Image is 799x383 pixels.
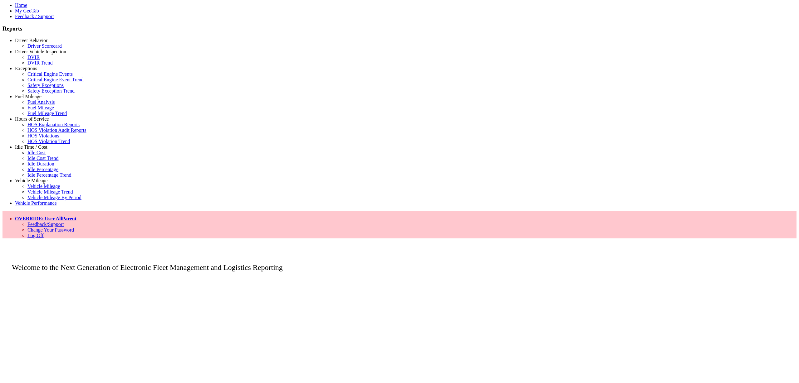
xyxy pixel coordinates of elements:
[27,189,73,194] a: Vehicle Mileage Trend
[15,216,76,221] a: OVERRIDE: User AllParent
[15,66,37,71] a: Exceptions
[27,43,62,49] a: Driver Scorecard
[27,172,71,178] a: Idle Percentage Trend
[27,167,58,172] a: Idle Percentage
[15,2,27,8] a: Home
[15,144,47,150] a: Idle Time / Cost
[27,195,81,200] a: Vehicle Mileage By Period
[27,88,75,93] a: Safety Exception Trend
[27,139,70,144] a: HOS Violation Trend
[27,161,54,166] a: Idle Duration
[27,99,55,105] a: Fuel Analysis
[27,184,60,189] a: Vehicle Mileage
[27,55,40,60] a: DVIR
[2,25,797,32] h3: Reports
[15,14,54,19] a: Feedback / Support
[27,122,80,127] a: HOS Explanation Reports
[15,94,42,99] a: Fuel Mileage
[27,71,73,77] a: Critical Engine Events
[27,133,59,138] a: HOS Violations
[27,60,52,65] a: DVIR Trend
[15,178,47,183] a: Vehicle Mileage
[27,156,59,161] a: Idle Cost Trend
[27,83,64,88] a: Safety Exceptions
[15,8,39,13] a: My GeoTab
[27,111,67,116] a: Fuel Mileage Trend
[15,200,57,206] a: Vehicle Performance
[15,49,66,54] a: Driver Vehicle Inspection
[27,222,64,227] a: Feedback/Support
[27,127,86,133] a: HOS Violation Audit Reports
[15,116,49,122] a: Hours of Service
[27,105,54,110] a: Fuel Mileage
[2,254,797,272] p: Welcome to the Next Generation of Electronic Fleet Management and Logistics Reporting
[27,227,74,232] a: Change Your Password
[27,233,44,238] a: Log Off
[15,38,47,43] a: Driver Behavior
[27,150,46,155] a: Idle Cost
[27,77,84,82] a: Critical Engine Event Trend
